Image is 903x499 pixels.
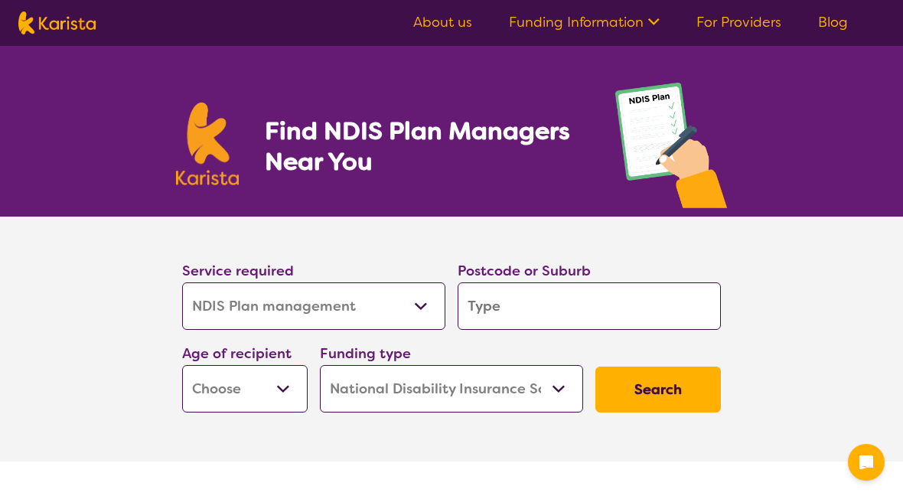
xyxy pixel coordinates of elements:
img: Karista logo [176,103,239,185]
input: Type [458,282,721,330]
button: Search [595,367,721,413]
a: Funding Information [509,13,660,31]
img: plan-management [615,83,727,217]
label: Service required [182,262,294,280]
h1: Find NDIS Plan Managers Near You [265,116,585,177]
label: Postcode or Suburb [458,262,591,280]
img: Karista logo [18,11,96,34]
label: Funding type [320,344,411,363]
a: For Providers [696,13,781,31]
a: Blog [818,13,848,31]
a: About us [413,13,472,31]
label: Age of recipient [182,344,292,363]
